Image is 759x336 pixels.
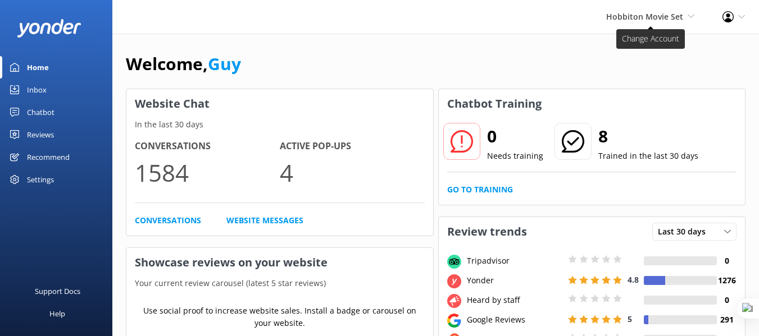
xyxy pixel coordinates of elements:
[27,101,54,123] div: Chatbot
[126,50,241,77] h1: Welcome,
[717,314,737,326] h4: 291
[135,154,280,191] p: 1584
[27,168,54,191] div: Settings
[628,314,632,324] span: 5
[598,123,698,150] h2: 8
[439,217,535,246] h3: Review trends
[464,274,565,287] div: Yonder
[717,274,737,287] h4: 1276
[487,150,543,162] p: Needs training
[126,277,433,289] p: Your current review carousel (latest 5 star reviews)
[135,139,280,154] h4: Conversations
[464,314,565,326] div: Google Reviews
[717,255,737,267] h4: 0
[126,89,433,118] h3: Website Chat
[280,139,425,154] h4: Active Pop-ups
[27,56,49,79] div: Home
[27,123,54,146] div: Reviews
[658,225,712,238] span: Last 30 days
[17,19,81,38] img: yonder-white-logo.png
[447,183,513,196] a: Go to Training
[280,154,425,191] p: 4
[35,280,80,302] div: Support Docs
[598,150,698,162] p: Trained in the last 30 days
[464,255,565,267] div: Tripadvisor
[226,214,303,227] a: Website Messages
[606,11,683,22] span: Hobbiton Movie Set
[27,79,47,101] div: Inbox
[49,302,65,325] div: Help
[135,214,201,227] a: Conversations
[135,305,425,330] p: Use social proof to increase website sales. Install a badge or carousel on your website.
[487,123,543,150] h2: 0
[126,118,433,131] p: In the last 30 days
[628,274,639,285] span: 4.8
[717,294,737,306] h4: 0
[439,89,550,118] h3: Chatbot Training
[126,248,433,277] h3: Showcase reviews on your website
[27,146,70,168] div: Recommend
[464,294,565,306] div: Heard by staff
[208,52,241,75] a: Guy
